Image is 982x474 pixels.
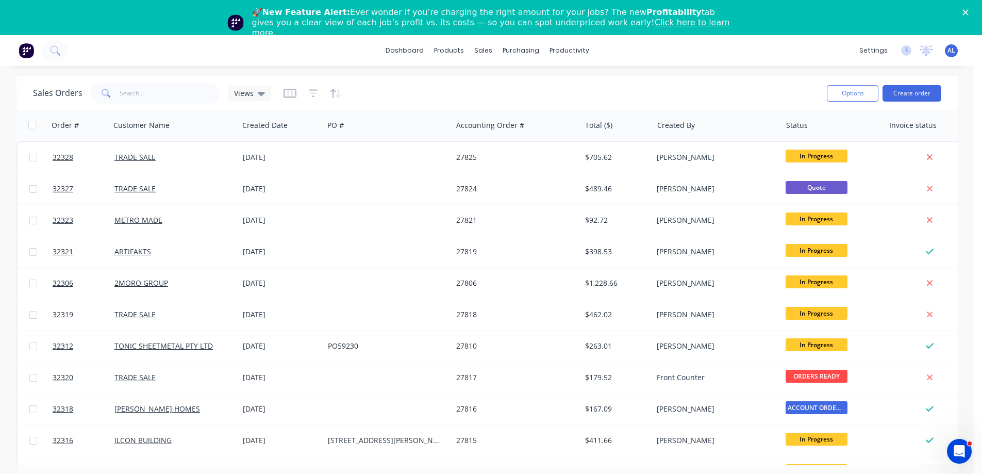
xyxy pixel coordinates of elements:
div: purchasing [497,43,544,58]
span: AL [947,46,955,55]
div: $179.52 [585,372,645,383]
a: 32328 [53,142,114,173]
div: 27819 [456,247,571,257]
div: 27816 [456,404,571,414]
span: In Progress [786,338,847,351]
div: sales [469,43,497,58]
div: 27821 [456,215,571,225]
span: ORDERS READY [786,370,847,383]
button: Options [827,85,878,102]
div: [PERSON_NAME] [657,184,771,194]
div: [DATE] [243,309,320,320]
div: settings [854,43,893,58]
div: Order # [52,120,79,130]
div: 🚀 Ever wonder if you’re charging the right amount for your jobs? The new tab gives you a clear vi... [252,7,739,38]
a: 32312 [53,331,114,362]
div: $263.01 [585,341,645,351]
span: 32320 [53,372,73,383]
div: PO # [327,120,344,130]
a: METRO MADE [114,215,162,225]
span: In Progress [786,213,847,225]
div: [DATE] [243,152,320,162]
span: Quote [786,181,847,194]
div: PO59230 [328,341,442,351]
a: TRADE SALE [114,184,156,193]
div: $167.09 [585,404,645,414]
a: TRADE SALE [114,152,156,162]
span: 32319 [53,309,73,320]
div: [STREET_ADDRESS][PERSON_NAME][PERSON_NAME] [328,435,442,446]
div: 27810 [456,341,571,351]
a: Click here to learn more. [252,18,730,38]
a: 32323 [53,205,114,236]
div: $92.72 [585,215,645,225]
div: [PERSON_NAME] [657,152,771,162]
h1: Sales Orders [33,88,82,98]
div: Front Counter [657,372,771,383]
div: Invoice status [889,120,937,130]
div: $462.02 [585,309,645,320]
a: 32316 [53,425,114,456]
span: In Progress [786,433,847,446]
div: [PERSON_NAME] [657,404,771,414]
div: Close [962,9,973,15]
div: products [429,43,469,58]
a: TRADE SALE [114,372,156,382]
div: Created By [657,120,695,130]
a: 2MORO GROUP [114,278,168,288]
div: [PERSON_NAME] [657,215,771,225]
img: Factory [19,43,34,58]
div: 27825 [456,152,571,162]
div: [DATE] [243,184,320,194]
div: [PERSON_NAME] [657,247,771,257]
img: Profile image for Team [227,14,244,31]
div: [DATE] [243,215,320,225]
a: dashboard [380,43,429,58]
div: $398.53 [585,247,645,257]
span: ACCOUNT ORDERS ... [786,401,847,414]
div: [DATE] [243,435,320,446]
span: 32316 [53,435,73,446]
button: Create order [883,85,941,102]
span: In Progress [786,244,847,257]
b: Profitability [646,7,702,17]
a: 32318 [53,394,114,424]
span: In Progress [786,150,847,162]
a: 32327 [53,173,114,204]
a: 32319 [53,299,114,330]
a: TRADE SALE [114,309,156,319]
div: 27806 [456,278,571,288]
span: Views [234,88,254,99]
span: 32312 [53,341,73,351]
a: ILCON BUILDING [114,435,172,445]
input: Search... [120,83,220,104]
span: 32323 [53,215,73,225]
div: [PERSON_NAME] [657,435,771,446]
div: 27818 [456,309,571,320]
div: Created Date [242,120,288,130]
div: 27815 [456,435,571,446]
span: 32306 [53,278,73,288]
div: $705.62 [585,152,645,162]
span: 32328 [53,152,73,162]
a: 32321 [53,236,114,267]
div: $411.66 [585,435,645,446]
div: [DATE] [243,278,320,288]
div: [DATE] [243,247,320,257]
span: 32327 [53,184,73,194]
div: $1,228.66 [585,278,645,288]
iframe: Intercom live chat [947,439,972,464]
div: Status [786,120,808,130]
span: In Progress [786,275,847,288]
div: Accounting Order # [456,120,524,130]
span: In Progress [786,307,847,320]
div: $489.46 [585,184,645,194]
div: productivity [544,43,594,58]
a: 32320 [53,362,114,393]
a: TONIC SHEETMETAL PTY LTD [114,341,213,351]
div: Customer Name [113,120,170,130]
div: 27817 [456,372,571,383]
span: 32321 [53,247,73,257]
span: 32318 [53,404,73,414]
b: New Feature Alert: [262,7,351,17]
